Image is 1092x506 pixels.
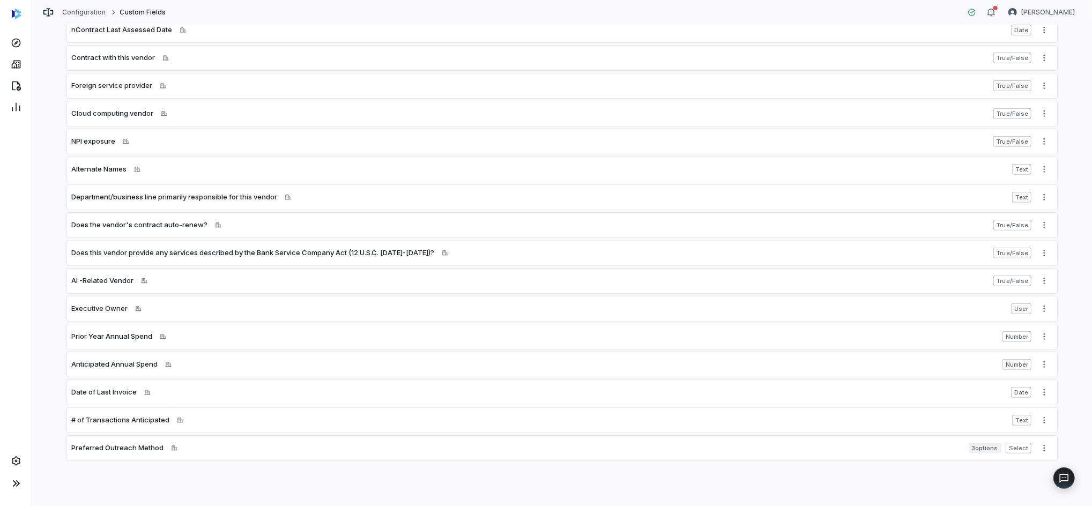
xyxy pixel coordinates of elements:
[993,53,1031,63] span: True/False
[1021,8,1075,17] span: [PERSON_NAME]
[1012,192,1031,203] span: Text
[71,276,133,286] span: AI -Related Vendor
[1036,78,1053,94] button: More actions
[1011,303,1031,314] span: User
[1012,164,1031,175] span: Text
[969,443,1001,453] span: 3 options
[1036,273,1053,289] button: More actions
[1036,217,1053,233] button: More actions
[71,443,164,453] span: Preferred Outreach Method
[993,136,1031,147] span: True/False
[1036,50,1053,66] button: More actions
[71,359,158,370] span: Anticipated Annual Spend
[1036,356,1053,373] button: More actions
[1011,387,1031,398] span: Date
[1036,440,1053,456] button: More actions
[71,25,172,35] span: nContract Last Assessed Date
[1036,329,1053,345] button: More actions
[71,53,155,63] span: Contract with this vendor
[1002,4,1081,20] button: Brian Anderson avatar[PERSON_NAME]
[1036,412,1053,428] button: More actions
[71,136,115,147] span: NPI exposure
[1012,415,1031,426] span: Text
[1036,22,1053,38] button: More actions
[12,9,21,19] img: svg%3e
[1036,245,1053,261] button: More actions
[71,331,152,342] span: Prior Year Annual Spend
[993,220,1031,230] span: True/False
[1011,25,1031,35] span: Date
[1002,359,1031,370] span: Number
[71,80,152,91] span: Foreign service provider
[1036,189,1053,205] button: More actions
[993,276,1031,286] span: True/False
[71,248,434,258] span: Does this vendor provide any services described by the Bank Service Company Act (12 U.S.C. [DATE]...
[71,164,127,175] span: Alternate Names
[993,108,1031,119] span: True/False
[71,415,169,426] span: # of Transactions Anticipated
[993,248,1031,258] span: True/False
[120,8,166,17] span: Custom Fields
[1036,384,1053,400] button: More actions
[1008,8,1017,17] img: Brian Anderson avatar
[1036,106,1053,122] button: More actions
[71,387,137,398] span: Date of Last Invoice
[71,303,128,314] span: Executive Owner
[1036,133,1053,150] button: More actions
[1006,443,1031,453] span: Select
[1002,331,1031,342] span: Number
[71,108,153,119] span: Cloud computing vendor
[62,8,106,17] a: Configuration
[993,80,1031,91] span: True/False
[71,220,207,230] span: Does the vendor's contract auto-renew?
[1036,301,1053,317] button: More actions
[71,192,277,203] span: Department/business line primarily responsible for this vendor
[1036,161,1053,177] button: More actions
